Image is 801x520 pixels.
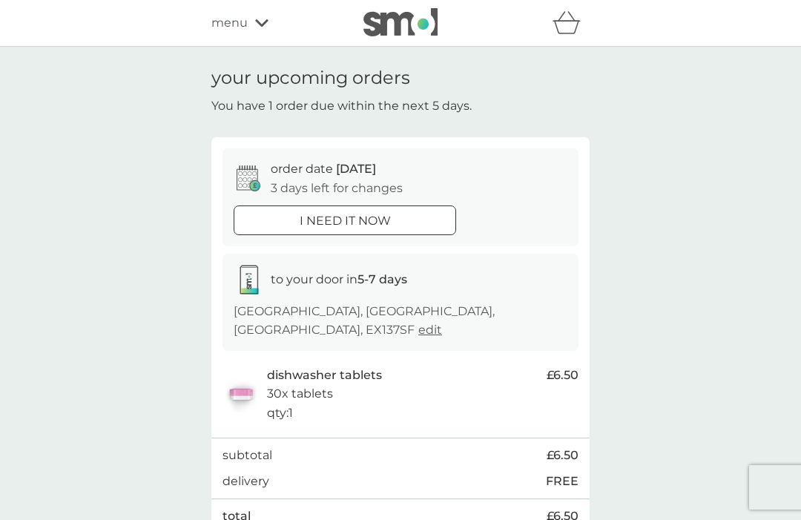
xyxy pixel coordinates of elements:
p: [GEOGRAPHIC_DATA], [GEOGRAPHIC_DATA], [GEOGRAPHIC_DATA], EX137SF [234,302,567,340]
img: smol [363,8,438,36]
p: FREE [546,472,578,491]
span: to your door in [271,272,407,286]
div: basket [553,8,590,38]
h1: your upcoming orders [211,68,410,89]
p: qty : 1 [267,404,293,423]
p: i need it now [300,211,391,231]
p: 3 days left for changes [271,179,403,198]
span: £6.50 [547,366,578,385]
p: You have 1 order due within the next 5 days. [211,96,472,116]
a: edit [418,323,442,337]
p: order date [271,159,376,179]
span: menu [211,13,248,33]
span: [DATE] [336,162,376,176]
strong: 5-7 days [357,272,407,286]
p: dishwasher tablets [267,366,382,385]
span: £6.50 [547,446,578,465]
p: 30x tablets [267,384,333,404]
p: delivery [222,472,269,491]
p: subtotal [222,446,272,465]
button: i need it now [234,205,456,235]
